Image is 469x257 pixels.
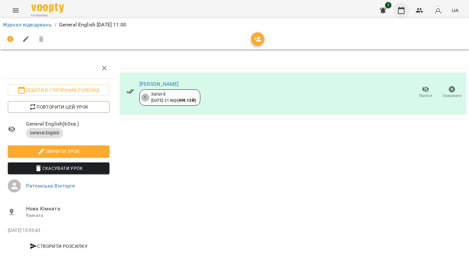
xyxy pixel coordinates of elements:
[449,4,461,16] button: UA
[13,147,104,155] span: Змінити урок
[13,86,104,94] span: Додати в статичний розклад
[177,98,196,103] b: ( 498.13 ₴ )
[8,162,109,174] button: Скасувати Урок
[443,93,462,98] span: Скасувати
[3,21,466,29] nav: breadcrumb
[13,103,104,111] span: Повторити цей урок
[8,101,109,113] button: Повторити цей урок
[10,242,107,250] span: Створити розсилку
[31,3,64,13] img: Voopty Logo
[385,2,391,8] span: 1
[8,145,109,157] button: Змінити урок
[151,91,196,103] div: Загал 8 [DATE] - 21 вер
[26,130,63,136] span: General English
[54,21,56,29] li: /
[8,240,109,252] button: Створити розсилку
[8,3,23,18] button: Menu
[433,6,443,15] img: avatar_s.png
[26,212,109,219] p: Кімната
[141,94,149,101] div: 8
[31,13,64,18] span: For Business
[8,227,109,234] p: [DATE] 15:50:43
[419,93,432,98] span: Прогул
[26,205,109,213] span: Нова Кімната
[13,164,104,172] span: Скасувати Урок
[26,183,75,189] a: Ратомська Вікторія
[8,84,109,96] button: Додати в статичний розклад
[412,83,439,101] button: Прогул
[59,21,126,29] p: General English [DATE] 11:00
[439,83,465,101] button: Скасувати
[26,120,109,128] span: General English ( 60 хв. )
[452,7,459,14] span: UA
[3,22,52,28] a: Журнал відвідувань
[139,81,179,87] a: [PERSON_NAME]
